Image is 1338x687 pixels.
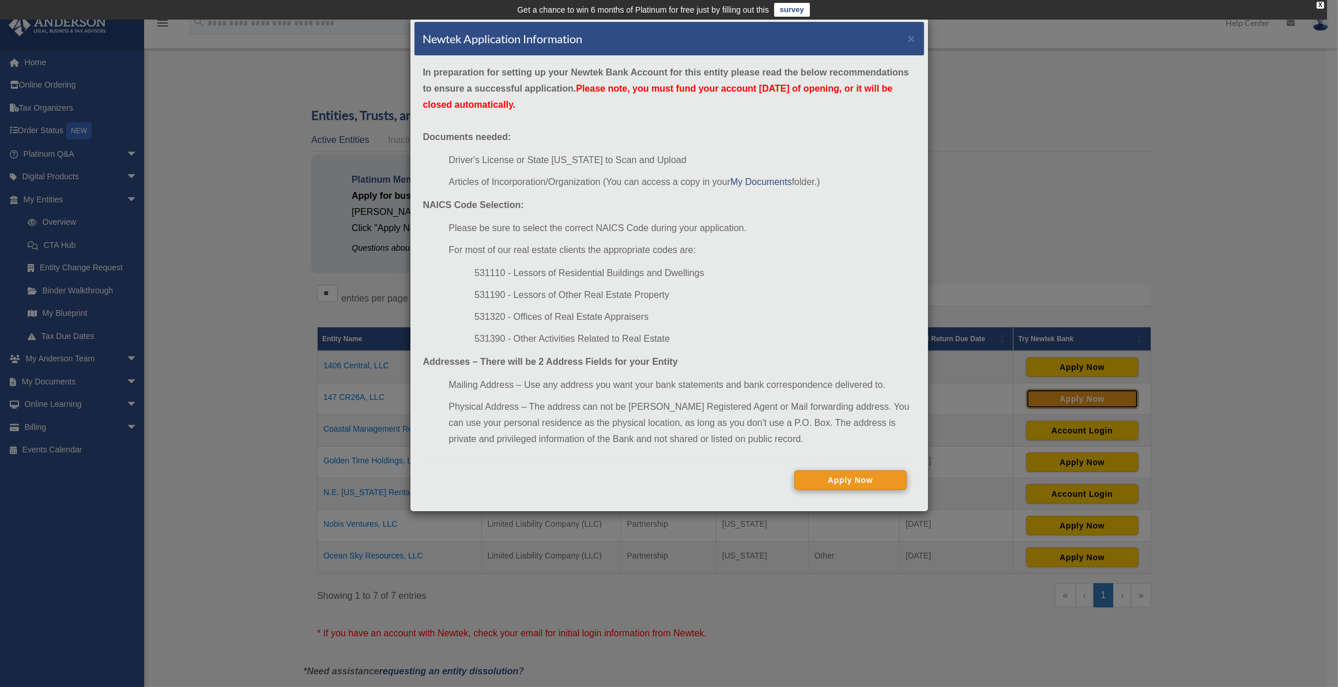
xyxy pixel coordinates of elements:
li: 531320 - Offices of Real Estate Appraisers [474,309,915,325]
div: close [1317,2,1324,9]
h4: Newtek Application Information [423,31,583,47]
li: 531190 - Lessors of Other Real Estate Property [474,287,915,303]
button: × [908,32,915,44]
li: 531390 - Other Activities Related to Real Estate [474,331,915,347]
li: Mailing Address – Use any address you want your bank statements and bank correspondence delivered... [448,377,915,393]
li: Please be sure to select the correct NAICS Code during your application. [448,220,915,236]
li: Driver's License or State [US_STATE] to Scan and Upload [448,152,915,168]
li: Articles of Incorporation/Organization (You can access a copy in your folder.) [448,174,915,190]
li: 531110 - Lessors of Residential Buildings and Dwellings [474,265,915,281]
span: Please note, you must fund your account [DATE] of opening, or it will be closed automatically. [423,84,893,110]
strong: Documents needed: [423,132,511,142]
div: Get a chance to win 6 months of Platinum for free just by filling out this [517,3,769,17]
li: For most of our real estate clients the appropriate codes are: [448,242,915,258]
strong: NAICS Code Selection: [423,200,524,210]
strong: In preparation for setting up your Newtek Bank Account for this entity please read the below reco... [423,67,909,110]
button: Apply Now [794,470,907,490]
strong: Addresses – There will be 2 Address Fields for your Entity [423,357,678,367]
a: My Documents [730,177,792,187]
a: survey [774,3,810,17]
li: Physical Address – The address can not be [PERSON_NAME] Registered Agent or Mail forwarding addre... [448,399,915,447]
